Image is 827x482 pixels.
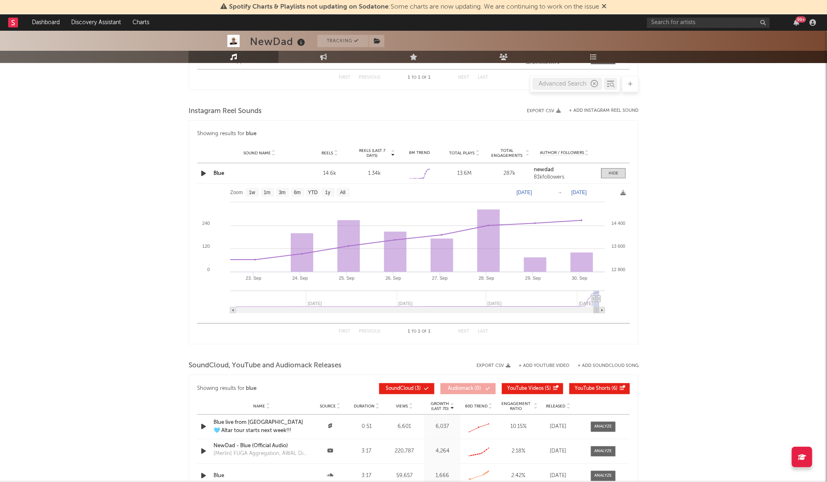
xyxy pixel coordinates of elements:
[458,330,470,334] button: Next
[264,190,271,196] text: 1m
[540,150,584,156] span: Author / Followers
[213,171,224,176] a: Blue
[426,448,458,456] div: 4,264
[397,327,442,337] div: 1 1 1
[533,78,602,90] div: Advanced Search
[359,75,380,80] button: Previous
[449,151,475,156] span: Total Plays
[796,16,806,23] div: 99 +
[527,109,561,113] button: Export CSV
[292,276,308,281] text: 24. Sep
[189,361,342,371] span: SoundCloud, YouTube and Audiomack Releases
[397,73,442,83] div: 1 1 1
[478,330,488,334] button: Last
[213,442,310,450] a: NewDad - Blue (Official Audio)
[197,383,379,394] div: Showing results for
[517,190,532,195] text: [DATE]
[446,387,483,391] span: ( 0 )
[202,221,210,226] text: 240
[254,404,265,409] span: Name
[339,330,351,334] button: First
[611,267,625,272] text: 12 800
[26,14,65,31] a: Dashboard
[499,472,538,480] div: 2.42 %
[561,109,638,113] div: + Add Instagram Reel Sound
[354,404,375,409] span: Duration
[339,75,351,80] button: First
[213,472,310,480] a: Blue
[399,150,440,156] div: 6M Trend
[465,404,488,409] span: 60D Trend
[339,276,355,281] text: 25. Sep
[499,402,533,412] span: Engagement Ratio
[197,129,630,139] div: Showing results for
[611,244,625,249] text: 13 600
[510,364,569,368] div: + Add YouTube Video
[546,404,566,409] span: Released
[202,244,210,249] text: 120
[575,387,610,391] span: YouTube Shorts
[230,190,243,196] text: Zoom
[207,267,210,272] text: 0
[351,423,383,431] div: 0:51
[250,35,307,48] div: NewDad
[246,129,257,139] div: blue
[396,404,408,409] span: Views
[458,75,470,80] button: Next
[502,383,563,394] button: YouTube Videos(5)
[569,109,638,113] button: + Add Instagram Reel Sound
[489,148,525,158] span: Total Engagements
[213,450,310,458] div: [Merlin] FUGA Aggregation, AWAL Digital Limited (Kobalt) (on behalf of Fair Youth)
[499,423,538,431] div: 10.15 %
[542,472,575,480] div: [DATE]
[189,106,262,116] span: Instagram Reel Sounds
[387,448,422,456] div: 220,787
[478,75,488,80] button: Last
[351,472,383,480] div: 3:17
[479,276,494,281] text: 28. Sep
[426,423,458,431] div: 6,037
[571,190,587,195] text: [DATE]
[65,14,127,31] a: Discovery Assistant
[379,383,434,394] button: SoundCloud(3)
[534,174,595,180] div: 81k followers
[387,472,422,480] div: 59,657
[602,4,607,10] span: Dismiss
[422,330,427,334] span: of
[213,419,310,435] a: Blue live from [GEOGRAPHIC_DATA] 🩵 Altar tour starts next week!!!
[359,330,380,334] button: Previous
[351,448,383,456] div: 3:17
[572,276,587,281] text: 30. Sep
[578,364,638,368] button: + Add SoundCloud Song
[489,170,530,178] div: 287k
[432,276,448,281] text: 27. Sep
[279,190,286,196] text: 3m
[386,276,401,281] text: 26. Sep
[534,167,554,172] strong: newdad
[431,407,449,412] p: (Last 7d)
[525,276,541,281] text: 29. Sep
[542,423,575,431] div: [DATE]
[647,18,770,28] input: Search for artists
[507,387,544,391] span: YouTube Videos
[440,383,496,394] button: Audiomack(0)
[611,221,625,226] text: 14 400
[426,472,458,480] div: 1,666
[309,170,350,178] div: 14.6k
[246,276,261,281] text: 23. Sep
[386,387,413,391] span: SoundCloud
[317,35,369,47] button: Tracking
[431,402,449,407] p: Growth
[246,384,257,394] div: blue
[412,330,417,334] span: to
[127,14,155,31] a: Charts
[243,151,271,156] span: Sound Name
[340,190,345,196] text: All
[354,148,390,158] span: Reels (last 7 days)
[444,170,485,178] div: 13.6M
[569,364,638,368] button: + Add SoundCloud Song
[229,4,599,10] span: : Some charts are now updating. We are continuing to work on the issue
